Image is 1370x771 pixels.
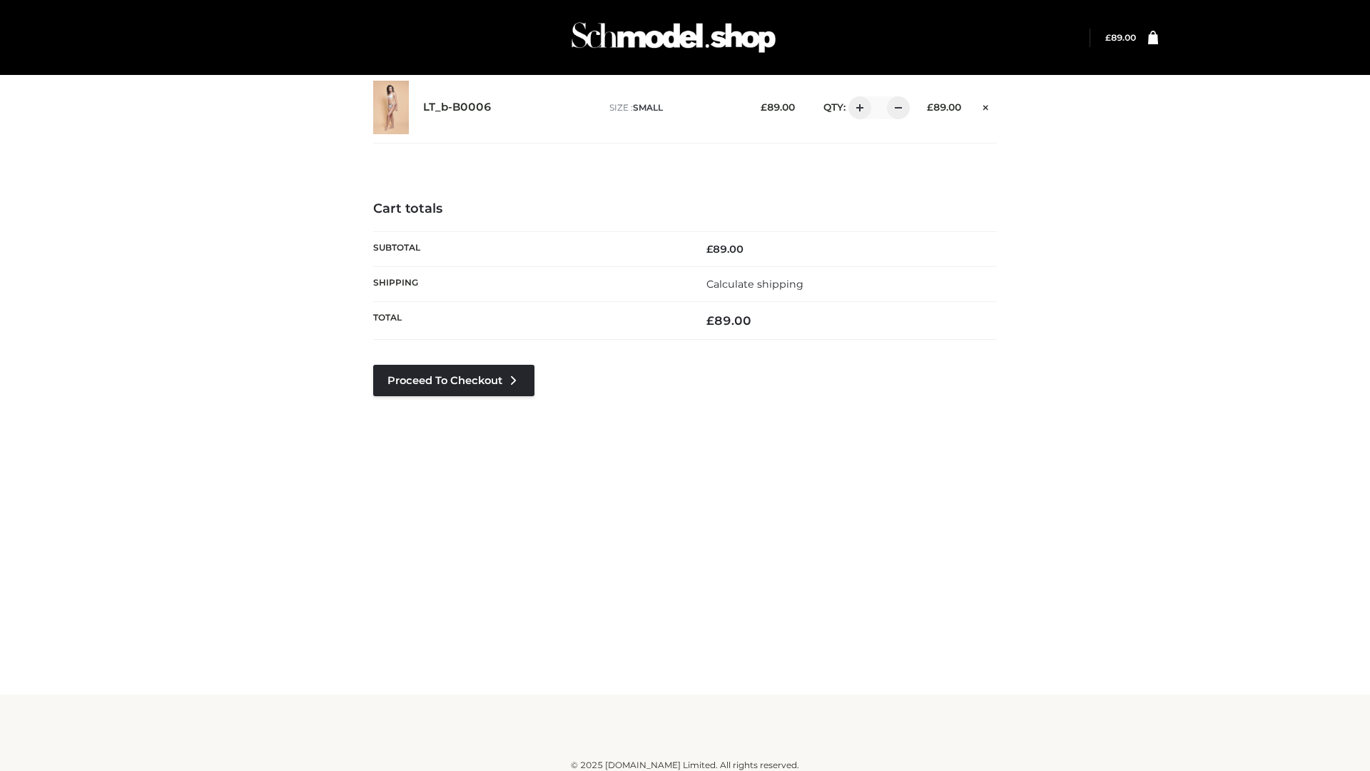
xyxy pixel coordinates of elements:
th: Subtotal [373,231,685,266]
p: size : [609,101,739,114]
span: SMALL [633,102,663,113]
img: LT_b-B0006 - SMALL [373,81,409,134]
div: QTY: [809,96,905,119]
a: Calculate shipping [706,278,803,291]
a: Proceed to Checkout [373,365,534,396]
a: £89.00 [1105,32,1136,43]
span: £ [761,101,767,113]
bdi: 89.00 [927,101,961,113]
bdi: 89.00 [706,313,751,328]
bdi: 89.00 [1105,32,1136,43]
span: £ [706,313,714,328]
a: LT_b-B0006 [423,101,492,114]
h4: Cart totals [373,201,997,217]
span: £ [927,101,933,113]
th: Shipping [373,266,685,301]
bdi: 89.00 [761,101,795,113]
img: Schmodel Admin 964 [567,9,781,66]
a: Remove this item [975,96,997,115]
th: Total [373,302,685,340]
span: £ [1105,32,1111,43]
bdi: 89.00 [706,243,744,256]
span: £ [706,243,713,256]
